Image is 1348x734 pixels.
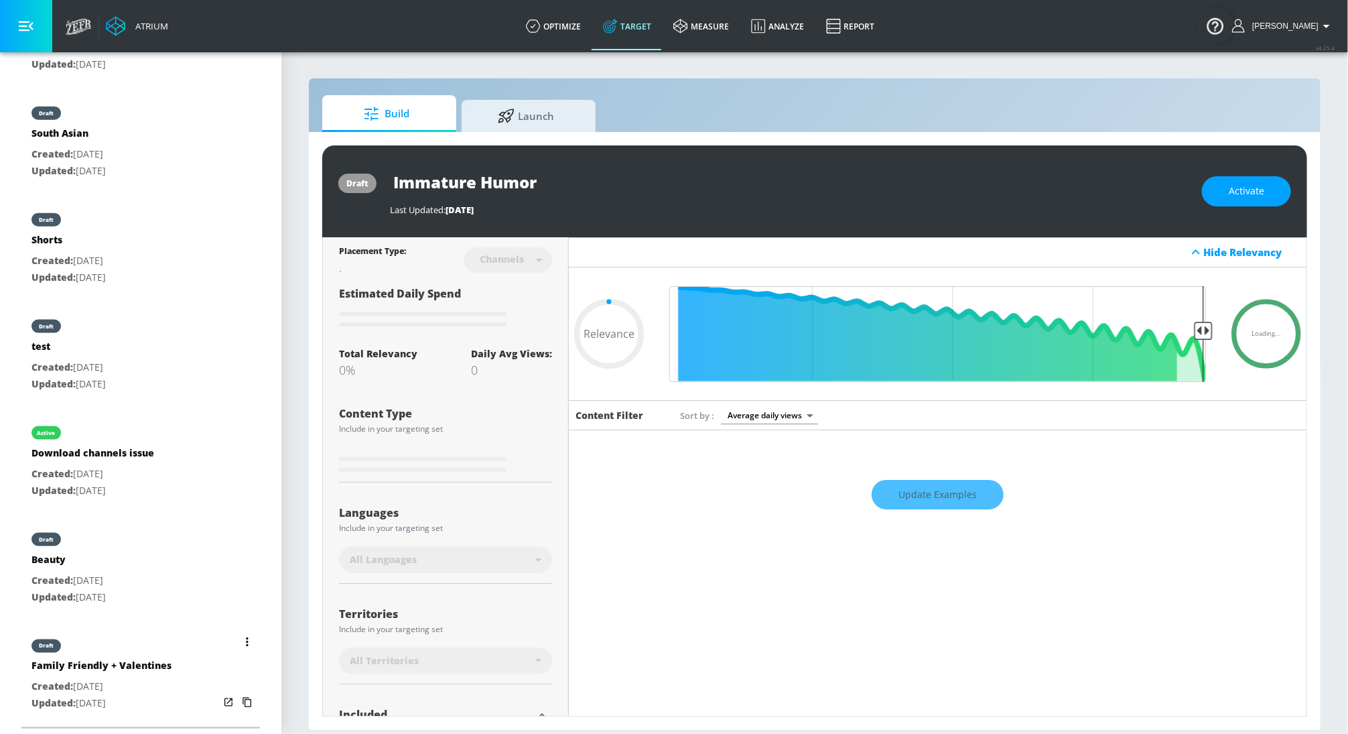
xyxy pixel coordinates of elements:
[31,696,172,713] p: [DATE]
[31,484,76,497] span: Updated:
[663,286,1213,382] input: Final Threshold
[1232,18,1335,34] button: [PERSON_NAME]
[350,654,419,668] span: All Territories
[663,2,740,50] a: measure
[31,340,106,359] div: test
[339,347,417,360] div: Total Relevancy
[515,2,592,50] a: optimize
[31,233,106,253] div: Shorts
[31,359,106,376] p: [DATE]
[21,519,260,615] div: draftBeautyCreated:[DATE]Updated:[DATE]
[473,253,531,265] div: Channels
[38,430,56,436] div: active
[475,100,577,132] span: Launch
[1202,176,1291,206] button: Activate
[21,306,260,402] div: drafttestCreated:[DATE]Updated:[DATE]
[21,413,260,509] div: activeDownload channels issueCreated:[DATE]Updated:[DATE]
[31,467,73,480] span: Created:
[339,507,552,518] div: Languages
[39,643,54,650] div: draft
[31,56,139,73] p: [DATE]
[31,679,172,696] p: [DATE]
[39,110,54,117] div: draft
[339,425,552,433] div: Include in your targeting set
[1247,21,1319,31] span: login as: veronica.hernandez@zefr.com
[31,483,154,499] p: [DATE]
[21,200,260,296] div: draftShortsCreated:[DATE]Updated:[DATE]
[576,409,643,422] h6: Content Filter
[21,626,260,722] div: draftFamily Friendly + ValentinesCreated:[DATE]Updated:[DATE]
[31,446,154,466] div: Download channels issue
[680,410,714,422] span: Sort by
[815,2,886,50] a: Report
[31,376,106,393] p: [DATE]
[339,286,461,301] span: Estimated Daily Spend
[238,693,257,712] button: Copy Targeting Set Link
[31,163,106,180] p: [DATE]
[31,377,76,390] span: Updated:
[31,574,73,587] span: Created:
[471,362,552,378] div: 0
[31,164,76,177] span: Updated:
[39,536,54,543] div: draft
[339,709,532,720] div: Included
[31,253,106,269] p: [DATE]
[339,245,406,259] div: Placement Type:
[592,2,663,50] a: Target
[339,286,552,331] div: Estimated Daily Spend
[21,93,260,189] div: draftSouth AsianCreated:[DATE]Updated:[DATE]
[31,147,73,160] span: Created:
[390,204,1189,216] div: Last Updated:
[31,269,106,286] p: [DATE]
[31,680,73,693] span: Created:
[446,204,474,216] span: [DATE]
[31,146,106,163] p: [DATE]
[31,553,106,572] div: Beauty
[130,20,168,32] div: Atrium
[106,16,168,36] a: Atrium
[31,127,106,146] div: South Asian
[339,609,552,619] div: Territories
[31,271,76,284] span: Updated:
[1197,7,1234,44] button: Open Resource Center
[339,625,552,633] div: Include in your targeting set
[31,660,172,679] div: Family Friendly + Valentines
[31,58,76,70] span: Updated:
[31,591,76,603] span: Updated:
[1252,330,1281,337] span: Loading...
[339,546,552,573] div: All Languages
[31,466,154,483] p: [DATE]
[31,254,73,267] span: Created:
[39,323,54,330] div: draft
[339,408,552,419] div: Content Type
[1316,44,1335,52] span: v 4.25.4
[339,524,552,532] div: Include in your targeting set
[471,347,552,360] div: Daily Avg Views:
[1204,245,1299,259] div: Hide Relevancy
[336,98,437,130] span: Build
[31,589,106,606] p: [DATE]
[740,2,815,50] a: Analyze
[339,648,552,674] div: All Territories
[1229,183,1264,200] span: Activate
[39,217,54,223] div: draft
[346,178,368,189] div: draft
[584,328,634,339] span: Relevance
[31,572,106,589] p: [DATE]
[31,697,76,710] span: Updated:
[721,406,818,424] div: Average daily views
[569,237,1306,267] div: Hide Relevancy
[219,693,238,712] button: Open in new window
[339,362,417,378] div: 0%
[31,361,73,373] span: Created:
[350,553,417,566] span: All Languages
